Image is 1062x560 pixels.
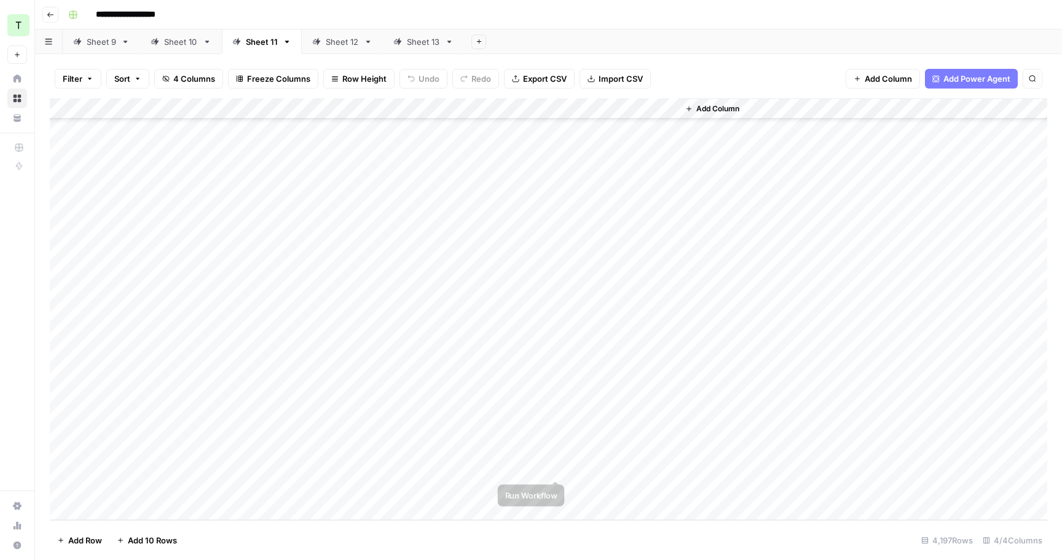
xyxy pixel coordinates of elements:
[7,69,27,89] a: Home
[504,69,575,89] button: Export CSV
[925,69,1018,89] button: Add Power Agent
[943,73,1010,85] span: Add Power Agent
[916,530,978,550] div: 4,197 Rows
[55,69,101,89] button: Filter
[399,69,447,89] button: Undo
[140,30,222,54] a: Sheet 10
[154,69,223,89] button: 4 Columns
[7,10,27,41] button: Workspace: TY SEO Team
[7,516,27,535] a: Usage
[7,108,27,128] a: Your Data
[222,30,302,54] a: Sheet 11
[7,496,27,516] a: Settings
[7,89,27,108] a: Browse
[452,69,499,89] button: Redo
[865,73,912,85] span: Add Column
[696,103,739,114] span: Add Column
[50,530,109,550] button: Add Row
[599,73,643,85] span: Import CSV
[323,69,395,89] button: Row Height
[302,30,383,54] a: Sheet 12
[407,36,440,48] div: Sheet 13
[228,69,318,89] button: Freeze Columns
[164,36,198,48] div: Sheet 10
[106,69,149,89] button: Sort
[419,73,439,85] span: Undo
[114,73,130,85] span: Sort
[471,73,491,85] span: Redo
[246,36,278,48] div: Sheet 11
[128,534,177,546] span: Add 10 Rows
[978,530,1047,550] div: 4/4 Columns
[173,73,215,85] span: 4 Columns
[326,36,359,48] div: Sheet 12
[7,535,27,555] button: Help + Support
[87,36,116,48] div: Sheet 9
[109,530,184,550] button: Add 10 Rows
[15,18,22,33] span: T
[63,73,82,85] span: Filter
[680,101,744,117] button: Add Column
[523,73,567,85] span: Export CSV
[846,69,920,89] button: Add Column
[247,73,310,85] span: Freeze Columns
[383,30,464,54] a: Sheet 13
[68,534,102,546] span: Add Row
[342,73,387,85] span: Row Height
[580,69,651,89] button: Import CSV
[63,30,140,54] a: Sheet 9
